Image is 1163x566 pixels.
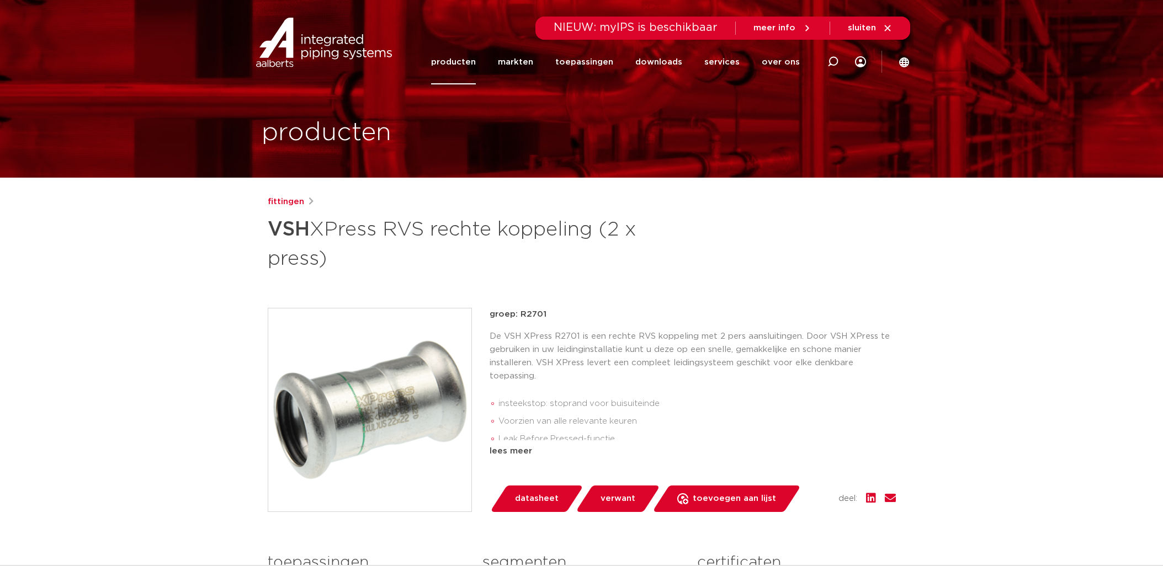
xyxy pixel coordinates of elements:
[515,490,559,508] span: datasheet
[575,485,660,512] a: verwant
[498,430,896,448] li: Leak Before Pressed-functie
[838,492,857,505] span: deel:
[490,485,583,512] a: datasheet
[431,40,476,84] a: producten
[555,40,613,84] a: toepassingen
[704,40,740,84] a: services
[498,40,533,84] a: markten
[490,330,896,383] p: De VSH XPress R2701 is een rechte RVS koppeling met 2 pers aansluitingen. Door VSH XPress te gebr...
[848,24,876,32] span: sluiten
[635,40,682,84] a: downloads
[693,490,776,508] span: toevoegen aan lijst
[554,22,718,33] span: NIEUW: myIPS is beschikbaar
[498,413,896,430] li: Voorzien van alle relevante keuren
[762,40,800,84] a: over ons
[262,115,391,151] h1: producten
[848,23,893,33] a: sluiten
[601,490,635,508] span: verwant
[268,220,310,239] strong: VSH
[753,24,795,32] span: meer info
[753,23,812,33] a: meer info
[490,308,896,321] p: groep: R2701
[268,213,682,273] h1: XPress RVS rechte koppeling (2 x press)
[431,40,800,84] nav: Menu
[268,195,304,209] a: fittingen
[490,445,896,458] div: lees meer
[268,308,471,511] img: Product Image for VSH XPress RVS rechte koppeling (2 x press)
[855,40,866,84] div: my IPS
[498,395,896,413] li: insteekstop: stoprand voor buisuiteinde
